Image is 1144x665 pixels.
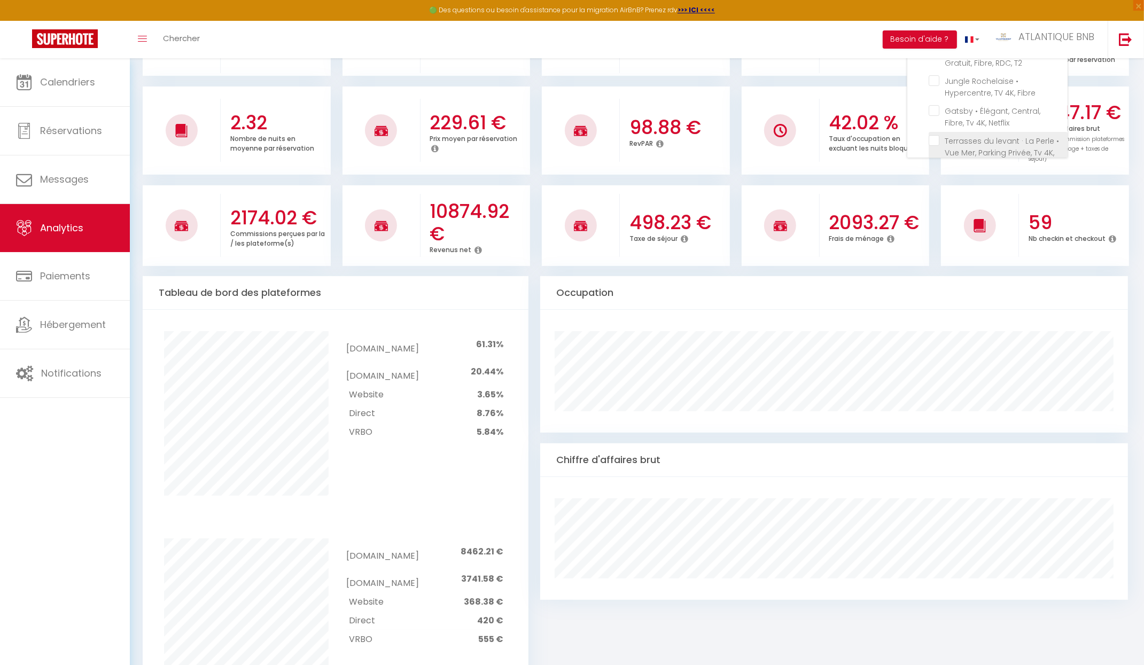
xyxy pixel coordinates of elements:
[1029,232,1106,243] p: Nb checkin et checkout
[1018,30,1094,43] span: ATLANTIQUE BNB
[883,30,957,49] button: Besoin d'aide ?
[346,331,418,358] td: [DOMAIN_NAME]
[477,426,503,438] span: 5.84%
[678,5,715,14] a: >>> ICI <<<<
[829,212,927,234] h3: 2093.27 €
[346,611,418,630] td: Direct
[629,116,727,139] h3: 98.88 €
[477,388,503,401] span: 3.65%
[230,207,328,229] h3: 2174.02 €
[32,29,98,48] img: Super Booking
[471,365,503,378] span: 20.44%
[464,596,503,608] span: 368.38 €
[945,136,1059,170] span: Terrasses du levant · La Perle • Vue Mer, Parking Privée, Tv 4K, Fibre
[41,366,102,380] span: Notifications
[40,124,102,137] span: Réservations
[430,200,527,245] h3: 10874.92 €
[461,545,503,558] span: 8462.21 €
[1029,122,1124,163] p: Chiffre d'affaires brut
[476,338,503,350] span: 61.31%
[346,358,418,386] td: [DOMAIN_NAME]
[346,386,418,404] td: Website
[995,33,1011,41] img: ...
[40,318,106,331] span: Hébergement
[40,269,90,283] span: Paiements
[230,112,328,134] h3: 2.32
[540,276,1129,310] div: Occupation
[346,630,418,648] td: VRBO
[1029,43,1115,64] p: Nombre moyen de voyageurs par réservation
[346,404,418,423] td: Direct
[40,75,95,89] span: Calendriers
[629,137,653,148] p: RevPAR
[987,21,1108,58] a: ... ATLANTIQUE BNB
[461,573,503,585] span: 3741.58 €
[163,33,200,44] span: Chercher
[346,423,418,442] td: VRBO
[430,132,518,143] p: Prix moyen par réservation
[829,232,884,243] p: Frais de ménage
[1029,135,1124,163] span: (nuitées + commission plateformes + frais de ménage + taxes de séjour)
[155,21,208,58] a: Chercher
[478,633,503,645] span: 555 €
[230,227,325,248] p: Commissions perçues par la / les plateforme(s)
[774,124,787,137] img: NO IMAGE
[230,132,314,153] p: Nombre de nuits en moyenne par réservation
[540,443,1129,477] div: Chiffre d'affaires brut
[945,106,1040,128] span: Gatsby • Élégant, Central, Fibre, Tv 4K, Netflix
[1119,33,1132,46] img: logout
[40,173,89,186] span: Messages
[945,76,1036,98] span: Jungle Rochelaise • Hypercentre, TV 4K, Fibre
[143,276,528,310] div: Tableau de bord des plateformes
[346,565,418,592] td: [DOMAIN_NAME]
[346,538,418,566] td: [DOMAIN_NAME]
[477,407,503,419] span: 8.76%
[629,232,678,243] p: Taxe de séjour
[829,112,927,134] h3: 42.02 %
[346,592,418,611] td: Website
[430,112,527,134] h3: 229.61 €
[430,243,472,254] p: Revenus net
[629,212,727,234] h3: 498.23 €
[1029,101,1126,124] h3: 13547.17 €
[829,132,921,153] p: Taux d'occupation en excluant les nuits bloquées
[40,221,83,234] span: Analytics
[477,614,503,627] span: 420 €
[1029,212,1126,234] h3: 59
